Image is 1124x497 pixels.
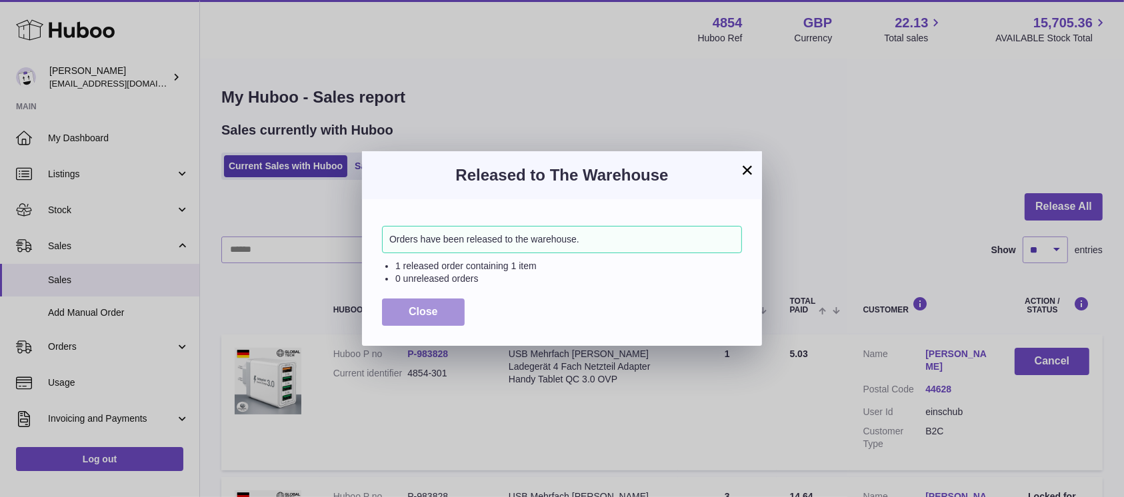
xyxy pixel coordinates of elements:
li: 0 unreleased orders [395,272,742,285]
li: 1 released order containing 1 item [395,260,742,272]
button: × [739,162,755,178]
span: Close [409,306,438,317]
button: Close [382,298,465,326]
div: Orders have been released to the warehouse. [382,226,742,253]
h3: Released to The Warehouse [382,165,742,186]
